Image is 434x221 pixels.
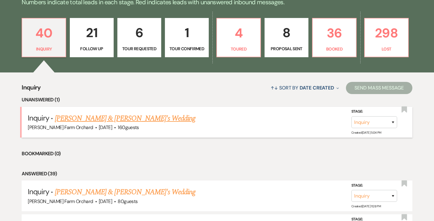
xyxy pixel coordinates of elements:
[165,18,209,58] a: 1Tour Confirmed
[269,23,304,43] p: 8
[121,23,157,43] p: 6
[351,204,381,208] span: Created: [DATE] 11:28 PM
[351,108,397,115] label: Stage:
[118,124,139,131] span: 160 guests
[364,18,409,58] a: 298Lost
[22,18,66,58] a: 40Inquiry
[300,85,334,91] span: Date Created
[55,187,196,198] a: [PERSON_NAME] & [PERSON_NAME]'s Wedding
[316,46,352,52] p: Booked
[271,85,278,91] span: ↑↓
[351,182,397,189] label: Stage:
[368,46,404,52] p: Lost
[26,46,62,52] p: Inquiry
[216,18,261,58] a: 4Toured
[346,82,412,94] button: Send Mass Message
[28,198,93,205] span: [PERSON_NAME] Farm Orchard
[22,96,412,104] li: Unanswered (1)
[269,45,304,52] p: Proposal Sent
[22,83,41,96] span: Inquiry
[74,23,110,43] p: 21
[121,45,157,52] p: Tour Requested
[28,187,49,196] span: Inquiry
[22,170,412,178] li: Answered (39)
[26,23,62,43] p: 40
[55,113,196,124] a: [PERSON_NAME] & [PERSON_NAME]'s Wedding
[221,46,257,52] p: Toured
[265,18,308,58] a: 8Proposal Sent
[312,18,357,58] a: 36Booked
[169,45,205,52] p: Tour Confirmed
[351,131,381,135] span: Created: [DATE] 5:04 PM
[70,18,114,58] a: 21Follow Up
[117,18,161,58] a: 6Tour Requested
[99,198,112,205] span: [DATE]
[368,23,404,43] p: 298
[169,23,205,43] p: 1
[118,198,137,205] span: 80 guests
[28,113,49,123] span: Inquiry
[28,124,93,131] span: [PERSON_NAME] Farm Orchard
[99,124,112,131] span: [DATE]
[316,23,352,43] p: 36
[268,80,341,96] button: Sort By Date Created
[221,23,257,43] p: 4
[74,45,110,52] p: Follow Up
[22,150,412,158] li: Bookmarked (0)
